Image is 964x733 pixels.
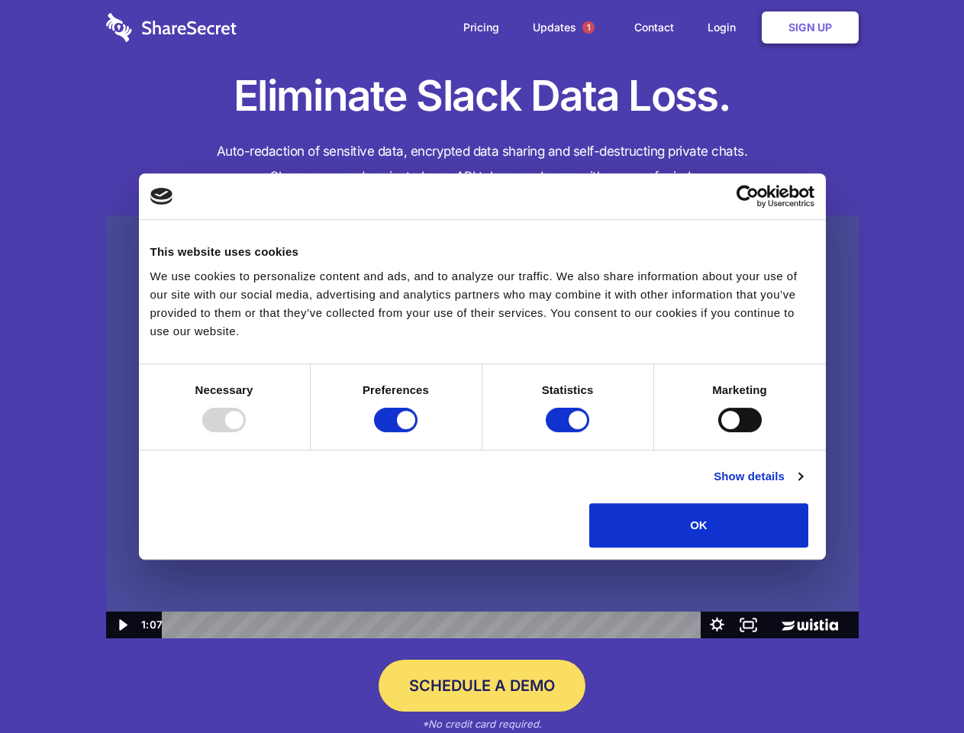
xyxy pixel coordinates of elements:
img: logo [150,188,173,205]
a: Usercentrics Cookiebot - opens in a new window [681,185,814,208]
h4: Auto-redaction of sensitive data, encrypted data sharing and self-destructing private chats. Shar... [106,139,859,189]
a: Contact [619,4,689,51]
button: OK [589,503,808,547]
img: logo-wordmark-white-trans-d4663122ce5f474addd5e946df7df03e33cb6a1c49d2221995e7729f52c070b2.svg [106,13,237,42]
button: Fullscreen [733,612,764,638]
h1: Eliminate Slack Data Loss. [106,69,859,124]
div: This website uses cookies [150,243,814,261]
div: Playbar [174,612,694,638]
img: Sharesecret [106,215,859,639]
em: *No credit card required. [422,718,542,730]
span: 1 [582,21,595,34]
a: Sign Up [762,11,859,44]
button: Show settings menu [701,612,733,638]
a: Show details [714,467,802,486]
a: Pricing [448,4,514,51]
a: Login [692,4,759,51]
strong: Marketing [712,383,767,396]
strong: Preferences [363,383,429,396]
a: Wistia Logo -- Learn More [764,612,858,638]
button: Play Video [106,612,137,638]
a: Schedule a Demo [379,660,585,712]
div: We use cookies to personalize content and ads, and to analyze our traffic. We also share informat... [150,267,814,341]
strong: Necessary [195,383,253,396]
strong: Statistics [542,383,594,396]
